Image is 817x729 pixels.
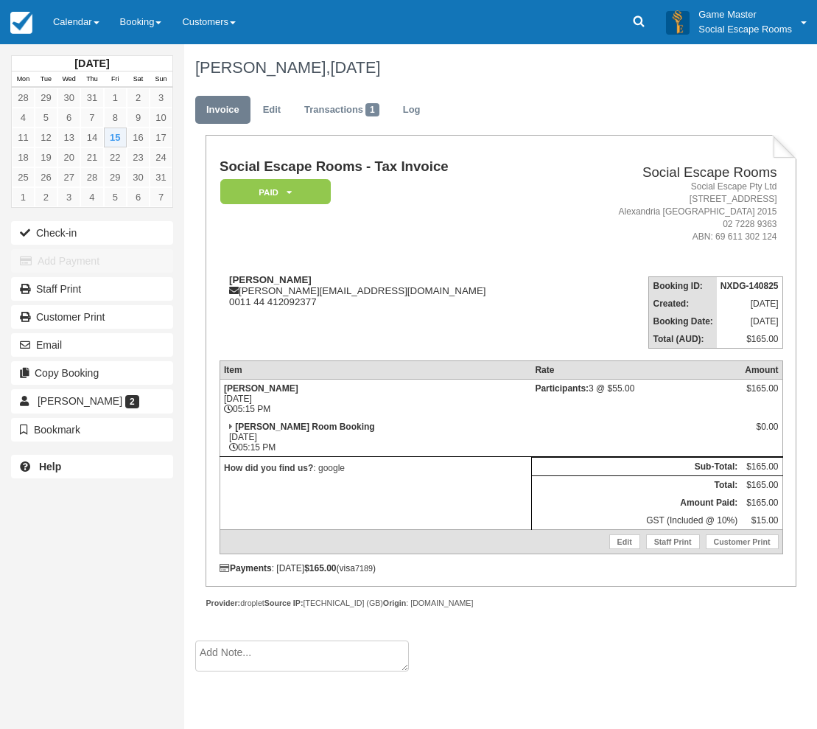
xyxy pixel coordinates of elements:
[11,455,173,478] a: Help
[150,187,172,207] a: 7
[80,128,103,147] a: 14
[127,88,150,108] a: 2
[127,187,150,207] a: 6
[220,360,531,379] th: Item
[57,128,80,147] a: 13
[698,22,792,37] p: Social Escape Rooms
[365,103,379,116] span: 1
[531,360,741,379] th: Rate
[80,187,103,207] a: 4
[35,167,57,187] a: 26
[535,383,589,394] strong: Participants
[150,88,172,108] a: 3
[127,108,150,128] a: 9
[235,422,374,432] strong: [PERSON_NAME] Room Booking
[80,167,103,187] a: 28
[741,475,782,494] td: $165.00
[646,534,700,549] a: Staff Print
[12,187,35,207] a: 1
[104,71,127,88] th: Fri
[35,187,57,207] a: 2
[569,181,776,244] address: Social Escape Pty Ltd [STREET_ADDRESS] Alexandria [GEOGRAPHIC_DATA] 2015 02 7228 9363 ABN: 69 611...
[741,512,782,530] td: $15.00
[392,96,432,125] a: Log
[698,7,792,22] p: Game Master
[150,128,172,147] a: 17
[383,599,406,607] strong: Origin
[127,71,150,88] th: Sat
[74,57,109,69] strong: [DATE]
[35,71,57,88] th: Tue
[720,281,779,291] strong: NXDG-140825
[125,395,139,408] span: 2
[57,147,80,167] a: 20
[531,379,741,418] td: 3 @ $55.00
[531,457,741,475] th: Sub-Total:
[220,418,531,457] td: [DATE] 05:15 PM
[741,494,782,512] td: $165.00
[717,295,782,313] td: [DATE]
[104,187,127,207] a: 5
[220,563,272,573] strong: Payments
[264,599,304,607] strong: Source IP:
[11,277,173,301] a: Staff Print
[11,221,173,245] button: Check-in
[127,147,150,167] a: 23
[10,12,32,34] img: checkfront-main-nav-mini-logo.png
[57,71,80,88] th: Wed
[12,167,35,187] a: 25
[127,128,150,147] a: 16
[12,108,35,128] a: 4
[224,461,527,475] p: : google
[12,147,35,167] a: 18
[206,599,240,607] strong: Provider:
[11,305,173,329] a: Customer Print
[330,58,380,77] span: [DATE]
[104,88,127,108] a: 1
[127,167,150,187] a: 30
[649,313,717,330] th: Booking Date:
[195,96,250,125] a: Invoice
[150,108,172,128] a: 10
[224,463,313,473] strong: How did you find us?
[531,475,741,494] th: Total:
[609,534,640,549] a: Edit
[11,389,173,413] a: [PERSON_NAME] 2
[150,167,172,187] a: 31
[220,178,326,206] a: Paid
[104,128,127,147] a: 15
[12,71,35,88] th: Mon
[195,59,786,77] h1: [PERSON_NAME],
[80,147,103,167] a: 21
[57,108,80,128] a: 6
[35,128,57,147] a: 12
[57,167,80,187] a: 27
[220,563,783,573] div: : [DATE] (visa )
[39,461,61,472] b: Help
[649,295,717,313] th: Created:
[649,276,717,295] th: Booking ID:
[150,147,172,167] a: 24
[11,249,173,273] button: Add Payment
[150,71,172,88] th: Sun
[741,360,782,379] th: Amount
[57,88,80,108] a: 30
[293,96,390,125] a: Transactions1
[57,187,80,207] a: 3
[220,179,331,205] em: Paid
[104,108,127,128] a: 8
[717,330,782,349] td: $165.00
[12,88,35,108] a: 28
[12,128,35,147] a: 11
[531,494,741,512] th: Amount Paid:
[745,422,778,444] div: $0.00
[80,108,103,128] a: 7
[666,10,690,34] img: A3
[220,159,564,175] h1: Social Escape Rooms - Tax Invoice
[35,88,57,108] a: 29
[35,108,57,128] a: 5
[11,333,173,357] button: Email
[80,71,103,88] th: Thu
[220,379,531,418] td: [DATE] 05:15 PM
[252,96,292,125] a: Edit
